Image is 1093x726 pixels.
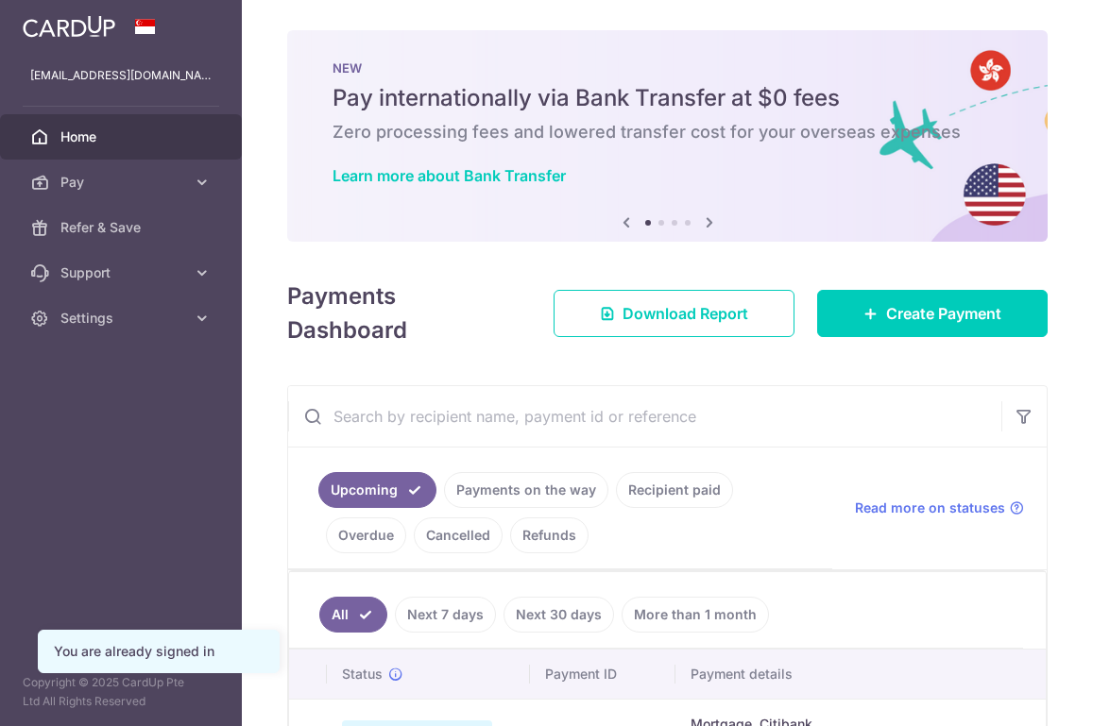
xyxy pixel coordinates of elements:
a: Create Payment [817,290,1048,337]
a: Overdue [326,517,406,553]
a: Refunds [510,517,589,553]
a: Next 7 days [395,597,496,633]
span: Settings [60,309,185,328]
a: All [319,597,387,633]
a: Download Report [554,290,794,337]
input: Search by recipient name, payment id or reference [288,386,1001,447]
a: Read more on statuses [855,498,1024,517]
a: Recipient paid [616,472,733,508]
span: Download Report [623,302,748,325]
img: CardUp [23,15,115,38]
span: Create Payment [886,302,1001,325]
a: Cancelled [414,517,503,553]
span: Read more on statuses [855,498,1005,517]
span: Home [60,127,185,146]
a: Upcoming [318,472,436,508]
a: Payments on the way [444,472,608,508]
a: More than 1 month [622,597,769,633]
h6: Zero processing fees and lowered transfer cost for your overseas expenses [333,121,1002,144]
span: Pay [60,173,185,192]
span: Support [60,263,185,282]
a: Next 30 days [504,597,614,633]
div: You are already signed in [54,642,264,661]
span: Refer & Save [60,218,185,237]
span: Status [342,665,383,684]
p: [EMAIL_ADDRESS][DOMAIN_NAME] [30,66,212,85]
iframe: Opens a widget where you can find more information [971,669,1074,717]
img: Bank transfer banner [287,30,1048,242]
h4: Payments Dashboard [287,279,520,347]
p: NEW [333,60,1002,76]
a: Learn more about Bank Transfer [333,166,566,185]
th: Payment ID [530,650,675,699]
h5: Pay internationally via Bank Transfer at $0 fees [333,83,1002,113]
